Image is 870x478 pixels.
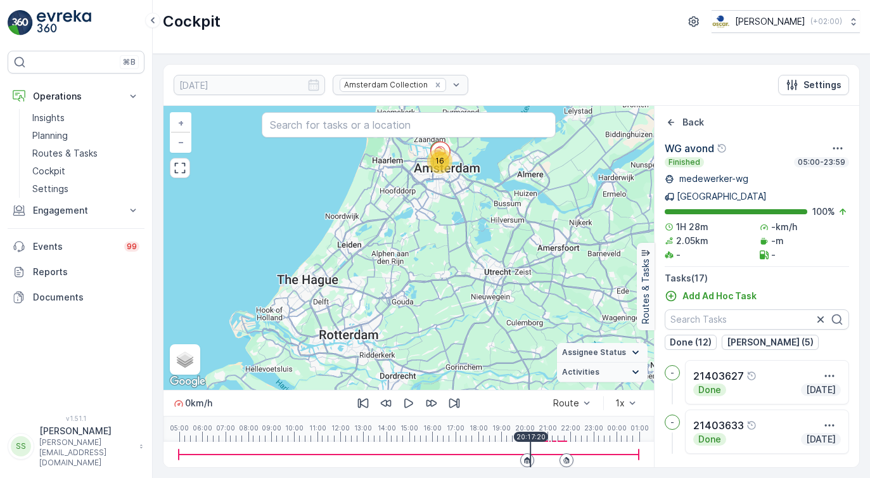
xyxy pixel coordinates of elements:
p: 2.05km [676,235,708,247]
p: 10:00 [285,424,304,432]
a: Cockpit [27,162,144,180]
p: 16:00 [423,424,442,432]
p: 18:00 [470,424,488,432]
p: 07:00 [216,424,235,432]
p: 19:00 [492,424,511,432]
p: -km/h [771,221,797,233]
p: Engagement [33,204,119,217]
p: ⌘B [123,57,136,67]
p: Cockpit [32,165,65,178]
a: Open this area in Google Maps (opens a new window) [167,373,208,390]
a: Planning [27,127,144,145]
p: 100 % [812,205,835,218]
p: 15:00 [400,424,418,432]
p: Done [697,384,722,396]
p: [DATE] [805,433,837,446]
span: v 1.51.1 [8,415,144,422]
button: Settings [778,75,849,95]
p: ( +02:00 ) [810,16,842,27]
p: Operations [33,90,119,103]
p: 99 [127,242,137,252]
p: 11:00 [309,424,326,432]
a: Back [665,116,704,129]
p: 17:00 [447,424,464,432]
p: Settings [803,79,841,91]
p: Documents [33,291,139,304]
img: basis-logo_rgb2x.png [712,15,730,29]
div: Route [553,398,579,408]
p: 20:00 [515,424,535,432]
a: Documents [8,285,144,310]
p: Reports [33,266,139,278]
p: - [676,249,681,261]
p: 01:00 [630,424,649,432]
p: 13:00 [354,424,372,432]
p: 22:00 [561,424,580,432]
input: Search for tasks or a location [262,112,556,138]
button: Done (12) [665,335,717,350]
p: WG avond [665,141,714,156]
a: Routes & Tasks [27,145,144,162]
p: Add Ad Hoc Task [682,290,757,302]
p: - [771,249,776,261]
div: Help Tooltip Icon [746,371,757,381]
p: 09:00 [262,424,281,432]
span: Assignee Status [562,347,626,358]
p: Done (12) [670,336,712,349]
span: + [178,117,184,128]
p: - [670,368,674,378]
input: Search Tasks [665,309,849,330]
p: [PERSON_NAME][EMAIL_ADDRESS][DOMAIN_NAME] [39,437,133,468]
p: -m [771,235,784,247]
p: medewerker-wg [677,172,748,185]
div: 16 [427,148,452,174]
p: 1H 28m [676,221,708,233]
p: - [670,417,674,427]
p: Insights [32,112,65,124]
p: Routes & Tasks [32,147,98,160]
p: [PERSON_NAME] (5) [727,336,814,349]
a: Settings [27,180,144,198]
div: Help Tooltip Icon [717,143,727,153]
div: Help Tooltip Icon [746,420,757,430]
img: Google [167,373,208,390]
button: Engagement [8,198,144,223]
a: Zoom In [171,113,190,132]
p: Finished [667,157,701,167]
p: Tasks ( 17 ) [665,272,849,285]
span: Activities [562,367,599,377]
p: 05:00-23:59 [796,157,847,167]
p: Cockpit [163,11,221,32]
p: 20:17:20 [516,433,546,441]
p: [DATE] [805,384,837,396]
button: SS[PERSON_NAME][PERSON_NAME][EMAIL_ADDRESS][DOMAIN_NAME] [8,425,144,468]
p: [PERSON_NAME] [735,15,805,28]
button: [PERSON_NAME](+02:00) [712,10,860,33]
a: Zoom Out [171,132,190,152]
p: Routes & Tasks [639,259,652,325]
div: 1x [615,398,625,408]
span: 16 [435,156,444,165]
p: 21403627 [693,368,744,384]
div: SS [11,436,31,456]
p: 21403633 [693,418,744,433]
p: Settings [32,183,68,195]
p: Events [33,240,117,253]
p: [PERSON_NAME] [39,425,133,437]
p: 08:00 [239,424,259,432]
img: logo_light-DOdMpM7g.png [37,10,91,36]
p: 06:00 [193,424,212,432]
span: − [178,136,184,147]
button: [PERSON_NAME] (5) [722,335,819,350]
p: 00:00 [607,424,627,432]
a: Add Ad Hoc Task [665,290,757,302]
a: Insights [27,109,144,127]
a: Events99 [8,234,144,259]
p: [GEOGRAPHIC_DATA] [677,190,767,203]
p: 14:00 [378,424,396,432]
a: Layers [171,346,199,373]
p: Back [682,116,704,129]
p: 0 km/h [185,397,212,410]
p: 12:00 [331,424,350,432]
p: 23:00 [584,424,603,432]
